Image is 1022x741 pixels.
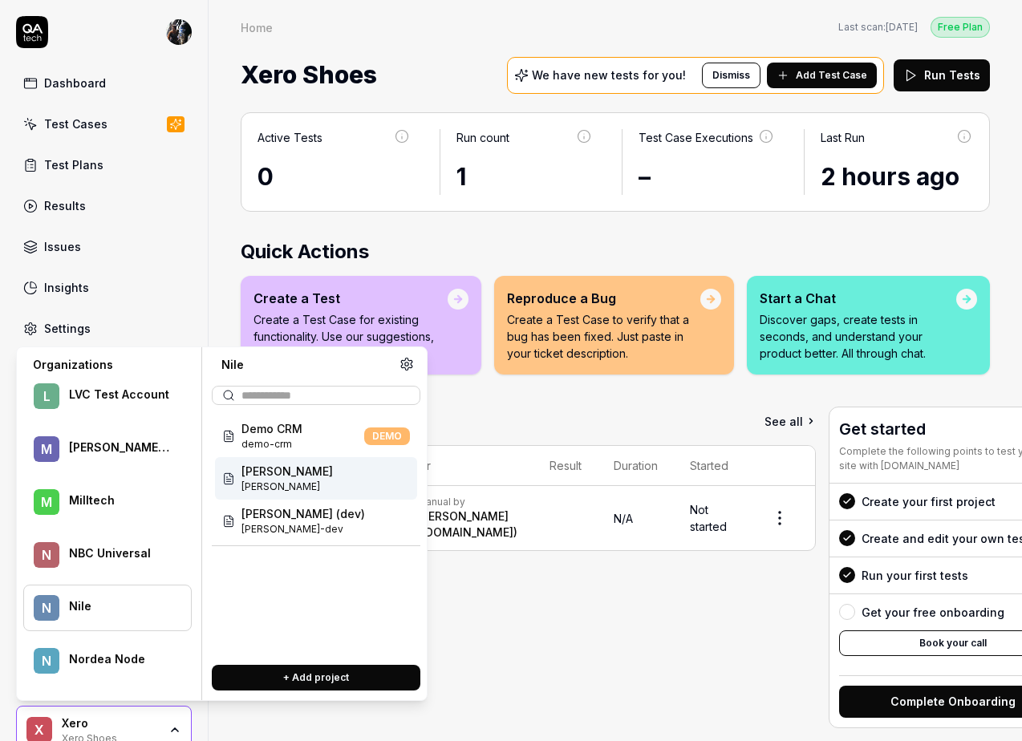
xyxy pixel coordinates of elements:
div: Test Cases [44,115,107,132]
button: LLVC Test Account [23,373,192,419]
span: Project ID: Xvsf [241,522,365,537]
span: Add Test Case [796,68,867,83]
button: Add Test Case [767,63,877,88]
a: Insights [16,272,192,303]
button: NNile [23,585,192,631]
span: N [34,542,59,568]
p: We have new tests for you! [532,70,686,81]
div: NBC Universal [69,546,170,561]
button: MMilltech [23,479,192,525]
div: Run count [456,129,509,146]
span: [PERSON_NAME] [241,463,333,480]
button: Last scan:[DATE] [838,20,918,34]
span: N [34,595,59,621]
div: Get your free onboarding [862,604,1004,621]
span: Project ID: XUT0 [241,437,302,451]
th: Duration [598,446,674,486]
span: Project ID: MLRK [241,480,333,494]
button: + Add project [212,665,420,690]
div: Reproduce a Bug [507,289,700,308]
span: Demo CRM [241,420,302,437]
div: 0 [258,159,411,195]
button: Free Plan [931,16,990,38]
p: Create a Test Case for existing functionality. Use our suggestions, or write your own prompt. [253,311,448,362]
div: LVC Test Account [69,387,170,402]
div: Results [44,197,86,214]
div: Test Plans [44,156,103,173]
div: 1 [456,159,593,195]
div: Nile [69,599,170,613]
div: Run your first tests [862,567,968,584]
td: Not started [674,486,744,550]
div: Active Tests [258,129,322,146]
a: Organization settings [399,357,414,376]
div: Insights [44,279,89,296]
a: See all [764,407,816,435]
time: [DATE] [886,21,918,33]
a: Dashboard [16,67,192,99]
p: Create a Test Case to verify that a bug has been fixed. Just paste in your ticket description. [507,311,700,362]
div: Dashboard [44,75,106,91]
span: M [34,489,59,515]
div: Nordea Node [69,652,170,666]
button: NNBC Universal [23,532,192,578]
div: Organizations [23,357,192,373]
div: Last Run [821,129,865,146]
span: L [34,383,59,409]
span: [PERSON_NAME] (dev) [241,505,365,522]
div: Issues [44,238,81,255]
p: Discover gaps, create tests in seconds, and understand your product better. All through chat. [760,311,956,362]
span: N/A [614,512,633,525]
th: Result [533,446,598,486]
div: Start a Chat [760,289,956,308]
time: 2 hours ago [821,162,959,191]
span: Xero Shoes [241,54,377,96]
a: Test Plans [16,149,192,180]
div: Manual by [417,496,517,508]
div: Mercado Libre [69,440,170,455]
div: Create a Test [253,289,448,308]
a: Settings [16,313,192,344]
div: Settings [44,320,91,337]
div: Test Case Executions [639,129,753,146]
h2: Quick Actions [241,237,990,266]
button: Run Tests [894,59,990,91]
div: – [639,159,775,195]
div: Free Plan [931,17,990,38]
div: Suggestions [212,411,420,652]
span: M [34,436,59,462]
span: Last scan: [838,20,918,34]
div: Create your first project [862,493,996,510]
th: Started [674,446,744,486]
span: N [34,648,59,674]
a: Test Cases [16,108,192,140]
button: NNordea Node [23,638,192,684]
a: Issues [16,231,192,262]
img: 05712e90-f4ae-4f2d-bd35-432edce69fe3.jpeg [166,19,192,45]
th: Trigger [375,446,533,486]
div: Milltech [69,493,170,508]
button: M[PERSON_NAME] Libre [23,426,192,472]
div: Nile [212,357,399,373]
div: [PERSON_NAME] ([DOMAIN_NAME]) [417,508,517,541]
span: DEMO [364,427,410,445]
a: Results [16,190,192,221]
div: Home [241,19,273,35]
button: Dismiss [702,63,760,88]
div: Xero [62,716,158,731]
